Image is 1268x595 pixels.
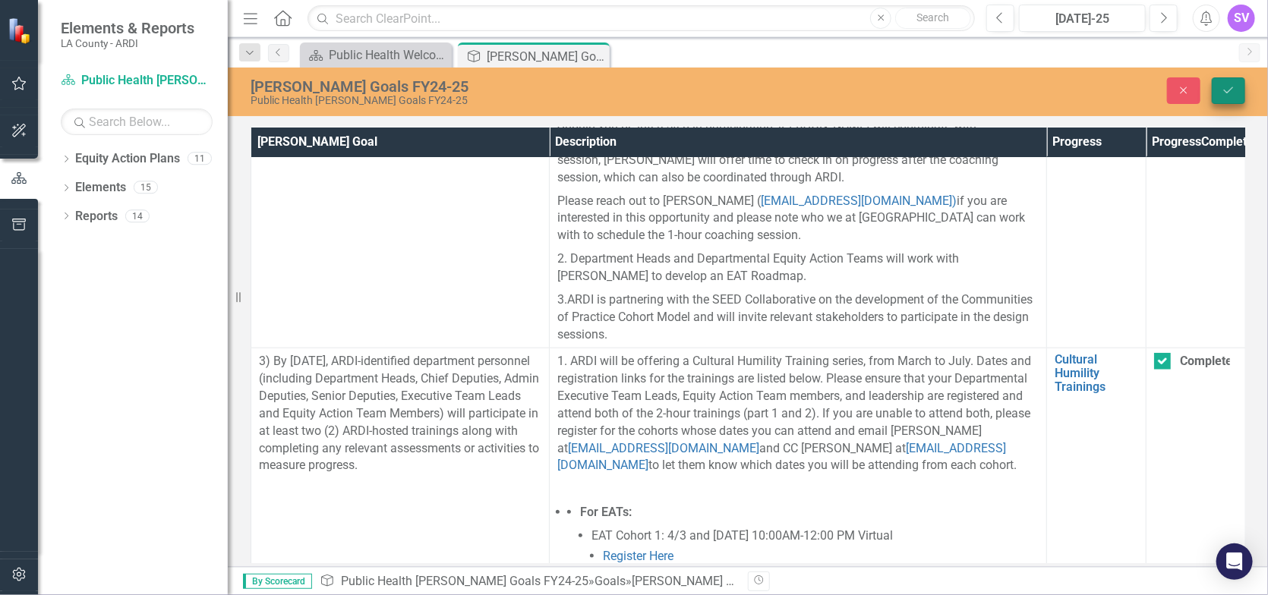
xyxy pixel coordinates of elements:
[895,8,971,29] button: Search
[341,574,588,588] a: Public Health [PERSON_NAME] Goals FY24-25
[8,17,34,44] img: ClearPoint Strategy
[251,78,804,95] div: [PERSON_NAME] Goals FY24-25
[308,5,975,32] input: Search ClearPoint...
[1024,10,1140,28] div: [DATE]-25
[1228,5,1255,32] button: SV
[61,109,213,135] input: Search Below...
[568,441,759,455] a: [EMAIL_ADDRESS][DOMAIN_NAME]
[1019,5,1146,32] button: [DATE]-25
[243,574,312,589] span: By Scorecard
[1216,543,1253,580] div: Open Intercom Messenger
[329,46,448,65] div: Public Health Welcome Page
[632,574,805,588] div: [PERSON_NAME] Goals FY24-25
[557,247,1039,288] p: 2. Department Heads and Departmental Equity Action Teams will work with [PERSON_NAME] to develop ...
[557,190,1039,248] p: Please reach out to [PERSON_NAME] ( if you are interested in this opportunity and please note who...
[761,194,957,208] a: [EMAIL_ADDRESS][DOMAIN_NAME])
[603,549,673,563] a: Register Here
[259,353,541,474] p: 3) By [DATE], ARDI-identified department personnel (including Department Heads, Chief Deputies, A...
[917,11,950,24] span: Search
[75,208,118,225] a: Reports
[61,72,213,90] a: Public Health [PERSON_NAME] Goals FY24-25
[125,209,150,222] div: 14
[61,37,194,49] small: LA County - ARDI
[75,179,126,197] a: Elements
[61,19,194,37] span: Elements & Reports
[320,573,737,590] div: » »
[75,150,180,168] a: Equity Action Plans
[580,505,632,519] strong: For EATs:
[188,153,212,165] div: 11
[557,353,1039,477] p: 1. ARDI will be offering a Cultural Humility Training series, from March to July. Dates and regis...
[251,95,804,106] div: Public Health [PERSON_NAME] Goals FY24-25
[595,574,626,588] a: Goals
[557,288,1039,344] p: 3. ARDI is partnering with the SEED Collaborative on the development of the Communities of Practi...
[134,181,158,194] div: 15
[487,47,606,66] div: [PERSON_NAME] Goals FY24-25
[304,46,448,65] a: Public Health Welcome Page
[1055,353,1138,393] a: Cultural Humility Trainings
[591,527,1039,565] li: EAT Cohort 1: 4/3 and [DATE] 10:00AM-12:00 PM Virtual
